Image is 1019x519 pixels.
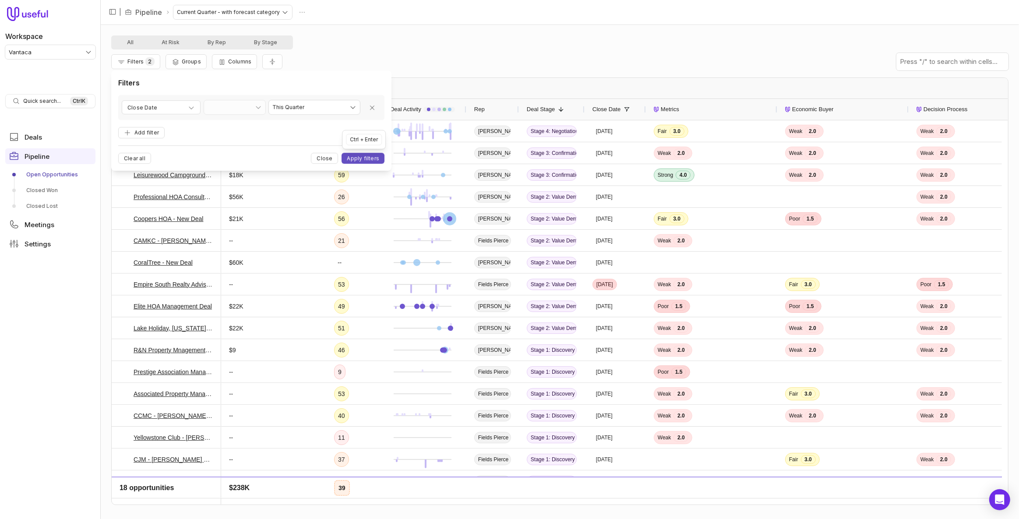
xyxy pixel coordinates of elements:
kbd: Ctrl K [70,97,88,105]
span: Fields Pierce [474,410,511,421]
span: Fields Pierce [474,454,511,465]
time: [DATE] [596,456,613,463]
a: Settings [5,236,95,252]
span: Weak [658,434,671,441]
span: -- [229,498,233,508]
button: All [113,37,148,48]
button: At Risk [148,37,194,48]
span: Fair [658,128,667,135]
span: 2.0 [936,346,951,354]
span: -- [229,235,233,246]
time: [DATE] [596,150,613,157]
span: | [119,7,121,18]
span: Rep [474,104,485,115]
span: [PERSON_NAME] [474,169,511,181]
div: 49 [334,299,349,314]
span: 2.0 [936,411,951,420]
time: [DATE] [596,434,613,441]
h1: Filters [118,77,140,88]
span: Stage 1: Discovery [527,454,577,465]
span: Decision Process [924,104,967,115]
a: Closed Won [5,183,95,197]
span: Weak [658,325,671,332]
span: Weak [920,390,934,397]
span: $18K [229,170,243,180]
a: Forest Green Realty & Management - [PERSON_NAME] Deal [134,498,213,508]
span: 2.0 [936,193,951,201]
span: Settings [25,241,51,247]
span: $22K [229,323,243,333]
span: Weak [920,325,934,332]
span: Stage 2: Value Demonstration [527,235,577,246]
span: Poor [920,281,931,288]
span: -- [229,410,233,421]
a: Prestige Association Management - [PERSON_NAME] Deal [134,367,213,377]
kbd: Ctrl + Enter [346,134,382,145]
div: 53 [334,277,349,292]
div: 40 [334,408,349,423]
span: 1.5 [671,368,686,376]
div: -- [334,256,345,270]
span: [PERSON_NAME] [474,257,511,268]
span: Weak [920,347,934,354]
span: Poor [789,215,800,222]
span: Stage 1: Discovery [527,476,577,487]
div: 26 [334,189,349,204]
a: R&N Property Mnagement Deal [134,345,213,355]
span: 2.0 [673,433,688,442]
div: Economic Buyer [785,99,901,120]
time: [DATE] [596,478,613,485]
a: CoralTree - New Deal [134,257,193,268]
a: Pipeline [135,7,162,18]
div: 11 [334,430,349,445]
span: 2.0 [936,389,951,398]
button: Add filter [118,127,165,139]
time: [DATE] [596,128,613,135]
a: Deals [5,129,95,145]
span: Deal Stage [527,104,555,115]
span: Fair [789,281,798,288]
span: Weak [789,347,802,354]
div: -- [334,474,345,488]
span: Weak [658,237,671,244]
span: Fields Pierce [474,498,511,509]
span: $60K [229,257,243,268]
a: Professional HOA Consultants - New Deal [134,192,213,202]
span: Poor [658,303,669,310]
span: Stage 1: Discovery [527,366,577,378]
button: Collapse all rows [262,54,282,70]
span: 2.0 [936,455,951,464]
button: Filter Pipeline [111,54,160,69]
div: Metrics [654,99,769,120]
span: [PERSON_NAME] [474,213,511,224]
a: Meetings [5,217,95,232]
input: Press "/" to search within cells... [896,53,1008,70]
span: Close Date [127,103,157,113]
span: Weak [658,390,671,397]
time: [DATE] [596,281,613,288]
div: 53 [334,386,349,401]
span: Weak [658,412,671,419]
span: Weak [920,193,934,200]
span: 2.0 [673,280,688,289]
span: Stage 1: Discovery [527,498,577,509]
span: Metrics [661,104,679,115]
span: Stage 4: Negotiation [527,126,577,137]
span: Weak [920,128,934,135]
span: [PERSON_NAME] [474,191,511,203]
div: 51 [334,321,349,336]
span: -- [229,389,233,399]
button: Close [311,153,338,164]
span: 3.0 [670,214,684,223]
span: Pipeline [25,153,49,160]
span: 3.0 [670,127,684,136]
span: 2.0 [805,346,820,354]
span: 2.0 [673,324,688,333]
span: 1.5 [803,302,818,311]
span: Fair [789,456,798,463]
span: Weak [920,172,934,179]
time: [DATE] [596,215,613,222]
button: Remove filter [363,100,381,115]
span: Weak [920,303,934,310]
span: Weak [789,172,802,179]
